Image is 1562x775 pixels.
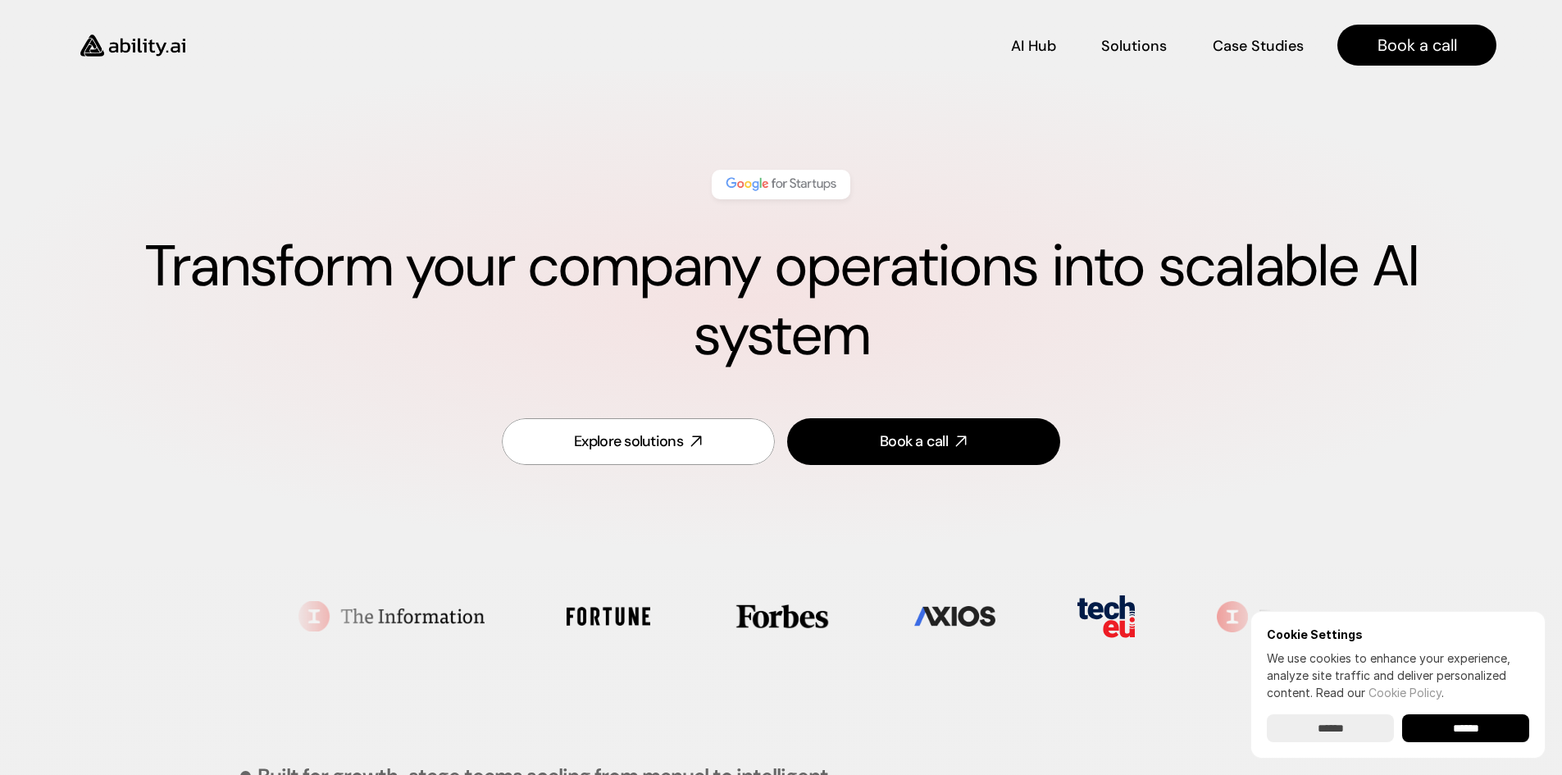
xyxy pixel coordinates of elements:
[502,418,775,465] a: Explore solutions
[787,418,1060,465] a: Book a call
[880,431,948,452] div: Book a call
[1337,25,1496,66] a: Book a call
[574,431,683,452] div: Explore solutions
[1213,36,1304,57] p: Case Studies
[1101,36,1167,57] p: Solutions
[1212,31,1305,60] a: Case Studies
[1011,36,1056,57] p: AI Hub
[1267,650,1529,701] p: We use cookies to enhance your experience, analyze site traffic and deliver personalized content.
[66,232,1496,370] h1: Transform your company operations into scalable AI system
[1011,31,1056,60] a: AI Hub
[1267,627,1529,641] h6: Cookie Settings
[1316,686,1444,700] span: Read our .
[208,25,1496,66] nav: Main navigation
[1368,686,1441,700] a: Cookie Policy
[1101,31,1167,60] a: Solutions
[1378,34,1457,57] p: Book a call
